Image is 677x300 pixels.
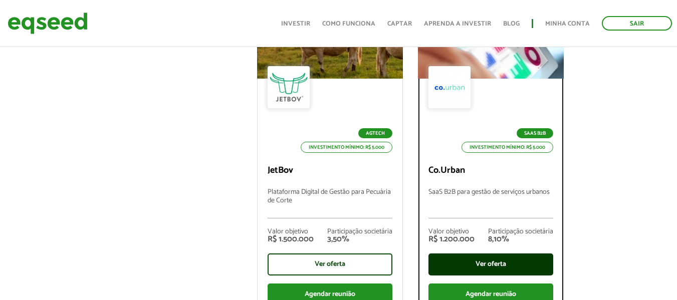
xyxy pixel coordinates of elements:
[8,10,88,37] img: EqSeed
[301,142,392,153] p: Investimento mínimo: R$ 5.000
[545,21,590,27] a: Minha conta
[428,188,553,218] p: SaaS B2B para gestão de serviços urbanos
[268,188,392,218] p: Plataforma Digital de Gestão para Pecuária de Corte
[488,228,553,235] div: Participação societária
[387,21,412,27] a: Captar
[268,253,392,275] div: Ver oferta
[322,21,375,27] a: Como funciona
[503,21,520,27] a: Blog
[517,128,553,138] p: SaaS B2B
[268,235,314,243] div: R$ 1.500.000
[424,21,491,27] a: Aprenda a investir
[602,16,672,31] a: Sair
[428,165,553,176] p: Co.Urban
[327,235,392,243] div: 3,50%
[358,128,392,138] p: Agtech
[428,228,475,235] div: Valor objetivo
[268,228,314,235] div: Valor objetivo
[428,235,475,243] div: R$ 1.200.000
[327,228,392,235] div: Participação societária
[488,235,553,243] div: 8,10%
[281,21,310,27] a: Investir
[428,253,553,275] div: Ver oferta
[268,165,392,176] p: JetBov
[462,142,553,153] p: Investimento mínimo: R$ 5.000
